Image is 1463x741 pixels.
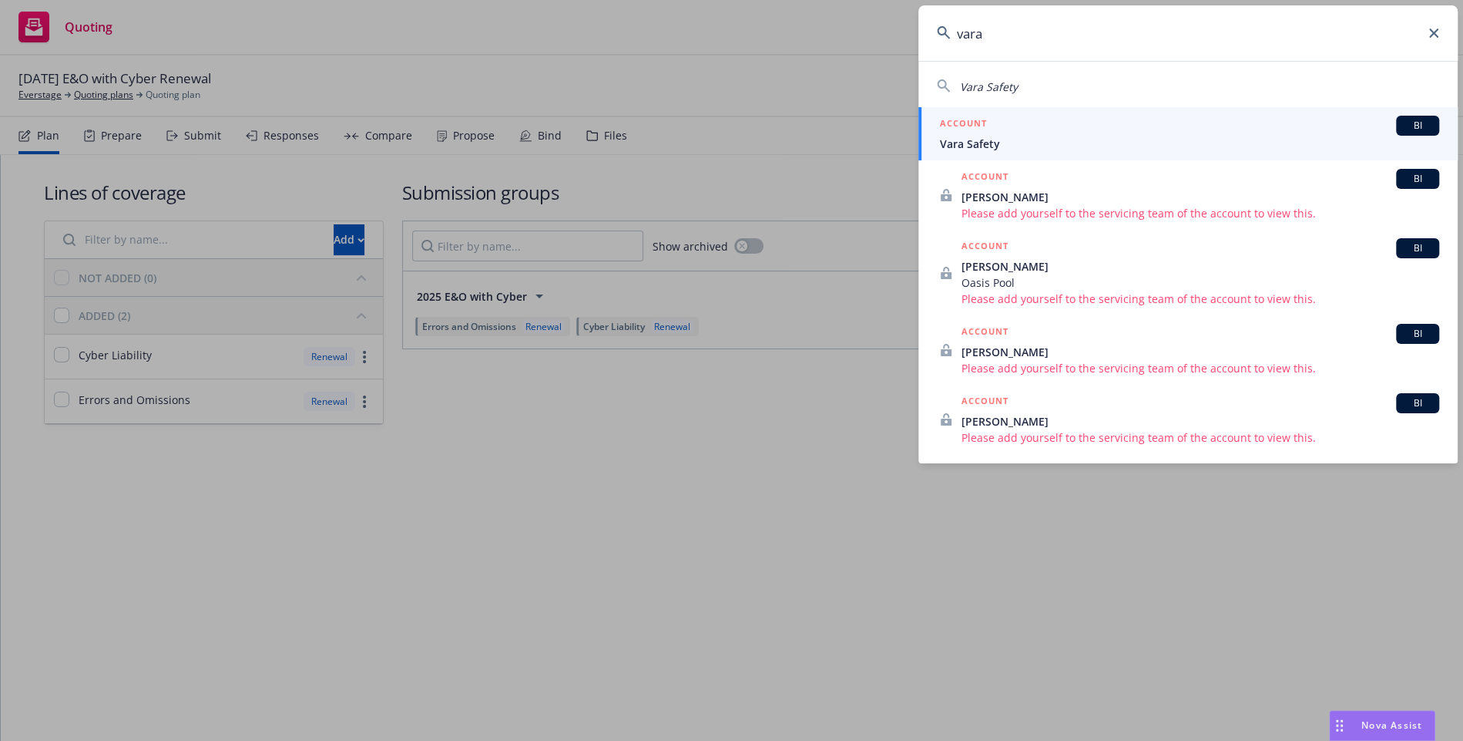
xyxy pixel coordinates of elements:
h5: ACCOUNT [961,238,1008,257]
span: Vara Safety [960,79,1018,94]
h5: ACCOUNT [961,169,1008,187]
a: ACCOUNTBI[PERSON_NAME]Please add yourself to the servicing team of the account to view this. [918,160,1458,230]
h5: ACCOUNT [961,324,1008,342]
a: ACCOUNTBI[PERSON_NAME]Oasis PoolPlease add yourself to the servicing team of the account to view ... [918,230,1458,315]
span: Please add yourself to the servicing team of the account to view this. [961,360,1439,376]
span: BI [1402,327,1433,341]
a: ACCOUNTBIVara Safety [918,107,1458,160]
span: Nova Assist [1361,719,1422,732]
div: Drag to move [1330,711,1349,740]
a: ACCOUNTBI[PERSON_NAME]Please add yourself to the servicing team of the account to view this. [918,315,1458,385]
span: BI [1402,172,1433,186]
a: ACCOUNTBI[PERSON_NAME]Please add yourself to the servicing team of the account to view this. [918,385,1458,454]
h5: ACCOUNT [940,116,987,134]
span: Please add yourself to the servicing team of the account to view this. [961,291,1439,307]
span: Vara Safety [940,136,1439,152]
span: BI [1402,241,1433,255]
span: BI [1402,396,1433,410]
input: Search... [918,5,1458,61]
span: Please add yourself to the servicing team of the account to view this. [961,429,1439,446]
span: [PERSON_NAME] [961,189,1439,205]
span: Oasis Pool [961,275,1439,291]
span: [PERSON_NAME] [961,413,1439,429]
span: [PERSON_NAME] [961,258,1439,275]
span: Please add yourself to the servicing team of the account to view this. [961,205,1439,221]
span: [PERSON_NAME] [961,344,1439,360]
button: Nova Assist [1329,710,1435,741]
h5: ACCOUNT [961,393,1008,412]
span: BI [1402,119,1433,133]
